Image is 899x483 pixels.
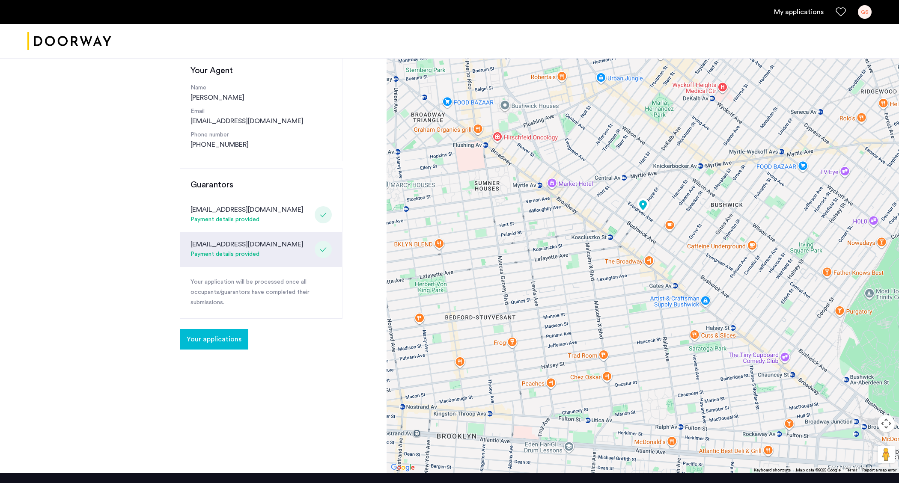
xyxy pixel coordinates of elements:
button: button [180,329,248,350]
div: Payment details provided [191,215,304,225]
span: Your applications [187,334,241,344]
button: Drag Pegman onto the map to open Street View [878,446,895,463]
img: logo [27,25,111,57]
a: Terms (opens in new tab) [846,467,857,473]
a: My application [774,7,824,17]
span: Map data ©2025 Google [796,468,841,472]
a: [EMAIL_ADDRESS][DOMAIN_NAME] [191,116,304,126]
a: Open this area in Google Maps (opens a new window) [389,462,417,473]
div: [EMAIL_ADDRESS][DOMAIN_NAME] [191,204,304,215]
h3: Your Agent [191,65,332,77]
a: Cazamio logo [27,25,111,57]
p: Name [191,83,332,92]
p: Phone number [191,130,332,139]
div: GS [858,5,872,19]
button: Map camera controls [878,415,895,432]
button: Keyboard shortcuts [754,467,791,473]
p: Email [191,107,332,116]
div: Payment details provided [191,249,304,260]
p: Your application will be processed once all occupants/guarantors have completed their submissions. [191,277,332,308]
div: [EMAIL_ADDRESS][DOMAIN_NAME] [191,239,304,249]
h3: Guarantors [191,179,332,191]
a: Favorites [836,7,846,17]
a: [PHONE_NUMBER] [191,139,249,150]
img: Google [389,462,417,473]
div: [PERSON_NAME] [191,83,332,103]
a: Report a map error [862,467,896,473]
cazamio-button: Go to application [180,336,248,343]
